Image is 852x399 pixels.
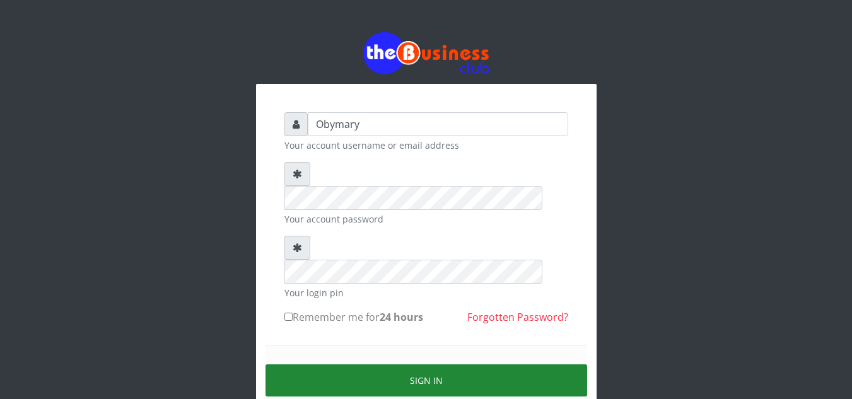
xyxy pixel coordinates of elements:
b: 24 hours [380,310,423,324]
button: Sign in [266,364,587,396]
small: Your account username or email address [284,139,568,152]
input: Username or email address [308,112,568,136]
a: Forgotten Password? [467,310,568,324]
label: Remember me for [284,309,423,325]
input: Remember me for24 hours [284,313,293,321]
small: Your account password [284,212,568,226]
small: Your login pin [284,286,568,299]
